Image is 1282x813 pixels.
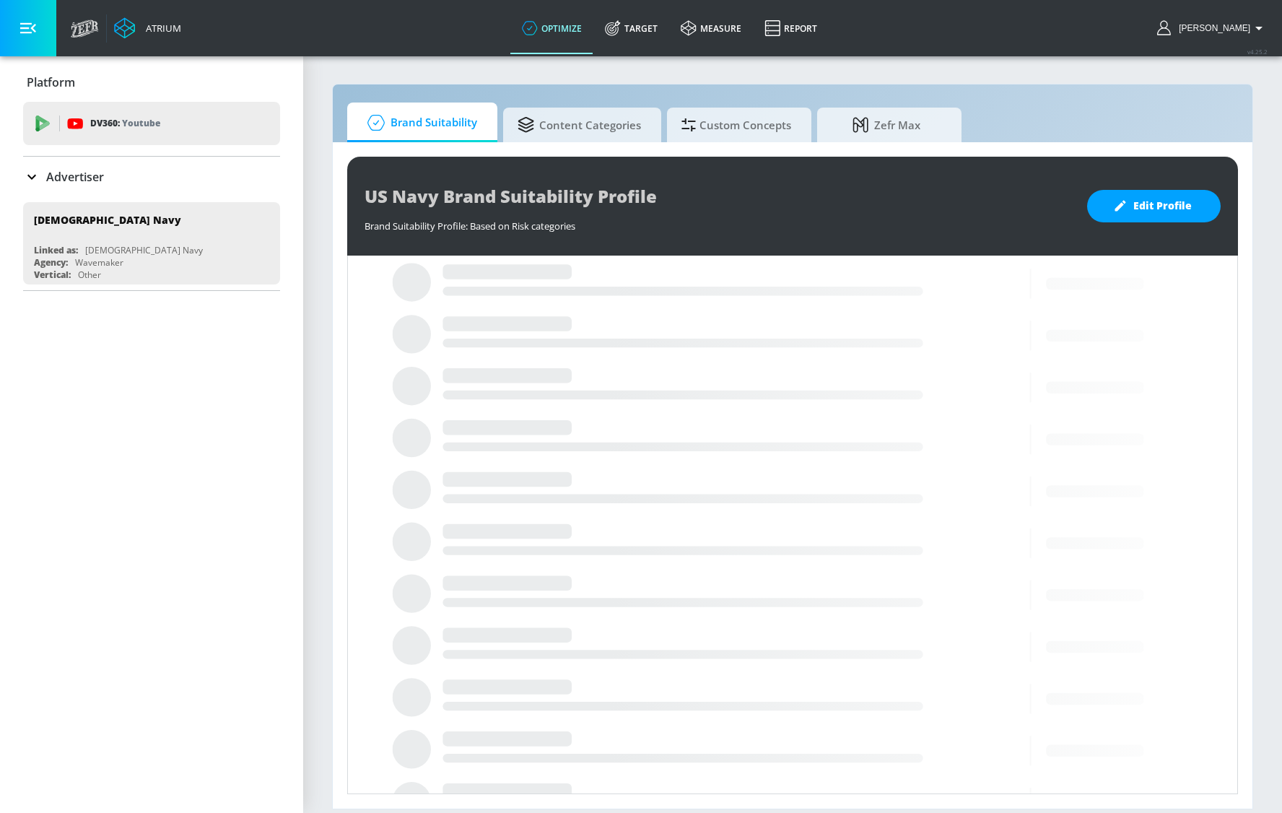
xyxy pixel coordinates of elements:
[78,269,101,281] div: Other
[753,2,829,54] a: Report
[362,105,477,140] span: Brand Suitability
[1173,23,1250,33] span: login as: sharon.kwong@zefr.com
[75,256,123,269] div: Wavemaker
[1247,48,1268,56] span: v 4.25.2
[593,2,669,54] a: Target
[832,108,941,142] span: Zefr Max
[90,116,160,131] p: DV360:
[1087,190,1221,222] button: Edit Profile
[34,269,71,281] div: Vertical:
[518,108,641,142] span: Content Categories
[140,22,181,35] div: Atrium
[34,244,78,256] div: Linked as:
[681,108,791,142] span: Custom Concepts
[34,256,68,269] div: Agency:
[23,157,280,197] div: Advertiser
[23,62,280,103] div: Platform
[669,2,753,54] a: measure
[34,213,181,227] div: [DEMOGRAPHIC_DATA] Navy
[23,202,280,284] div: [DEMOGRAPHIC_DATA] NavyLinked as:[DEMOGRAPHIC_DATA] NavyAgency:WavemakerVertical:Other
[46,169,104,185] p: Advertiser
[85,244,203,256] div: [DEMOGRAPHIC_DATA] Navy
[27,74,75,90] p: Platform
[365,212,1073,232] div: Brand Suitability Profile: Based on Risk categories
[510,2,593,54] a: optimize
[23,102,280,145] div: DV360: Youtube
[1116,197,1192,215] span: Edit Profile
[1157,19,1268,37] button: [PERSON_NAME]
[122,116,160,131] p: Youtube
[114,17,181,39] a: Atrium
